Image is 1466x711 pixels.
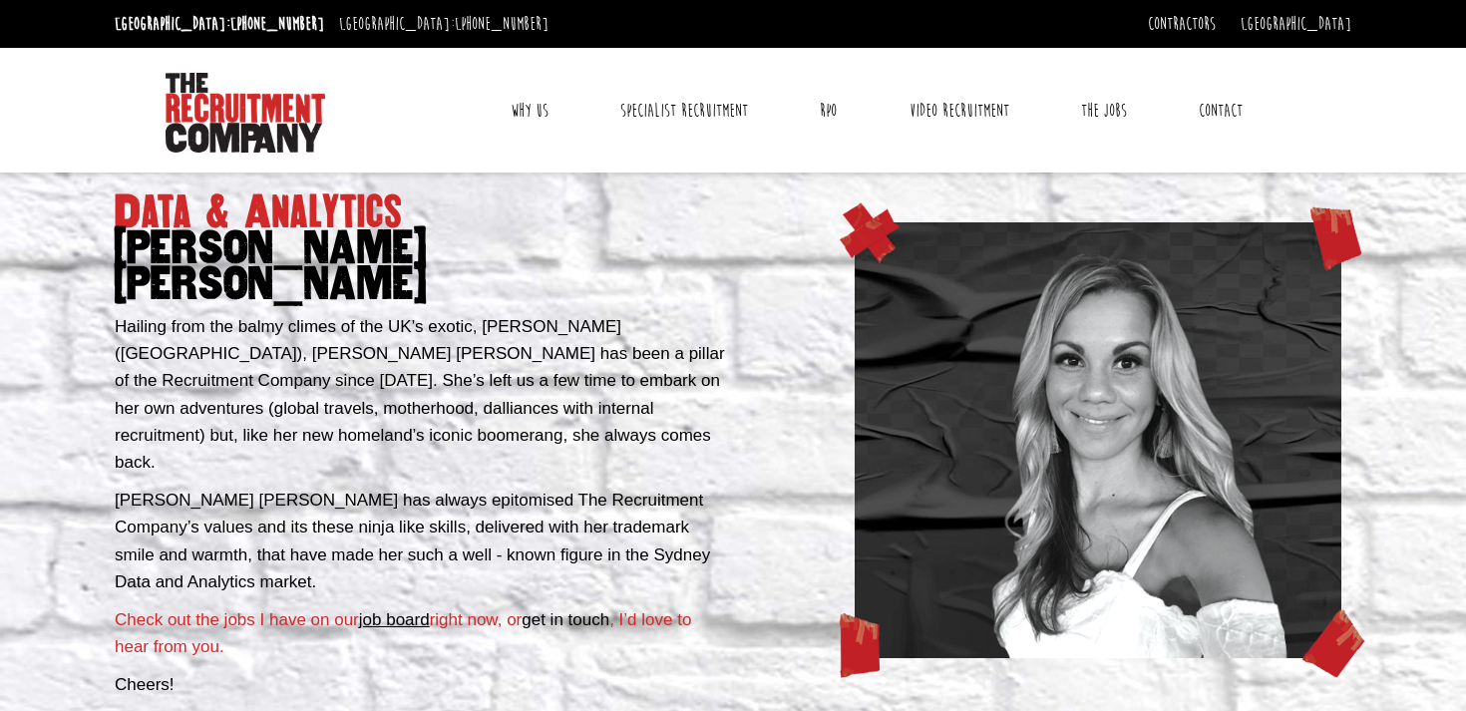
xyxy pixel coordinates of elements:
[1184,86,1258,136] a: Contact
[455,13,549,35] a: [PHONE_NUMBER]
[230,13,324,35] a: [PHONE_NUMBER]
[334,8,553,40] li: [GEOGRAPHIC_DATA]:
[895,86,1024,136] a: Video Recruitment
[115,671,726,698] p: Cheers!
[855,222,1341,658] img: annamaria-thumb.png
[115,313,726,476] p: Hailing from the balmy climes of the UK’s exotic, [PERSON_NAME] ([GEOGRAPHIC_DATA]), [PERSON_NAME...
[605,86,763,136] a: Specialist Recruitment
[1241,13,1351,35] a: [GEOGRAPHIC_DATA]
[1066,86,1142,136] a: The Jobs
[115,606,726,660] p: Check out the jobs I have on our right now, or , I’d love to hear from you.
[115,487,726,595] p: [PERSON_NAME] [PERSON_NAME] has always epitomised The Recruitment Company’s values and its these ...
[496,86,563,136] a: Why Us
[110,8,329,40] li: [GEOGRAPHIC_DATA]:
[166,73,325,153] img: The Recruitment Company
[115,230,726,302] span: [PERSON_NAME] [PERSON_NAME]
[805,86,852,136] a: RPO
[1148,13,1216,35] a: Contractors
[115,194,726,302] h1: Data & Analytics
[522,610,609,629] a: get in touch
[359,610,430,629] a: job board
